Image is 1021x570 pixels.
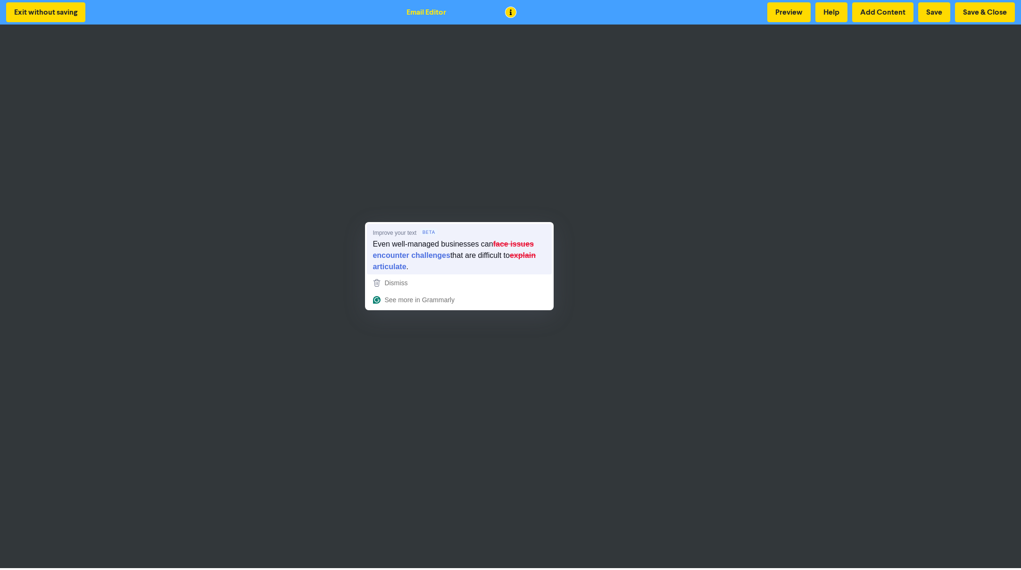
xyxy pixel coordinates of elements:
[815,2,847,22] button: Help
[767,2,811,22] button: Preview
[6,2,85,22] button: Exit without saving
[852,2,913,22] button: Add Content
[918,2,950,22] button: Save
[955,2,1015,22] button: Save & Close
[407,7,446,18] div: Email Editor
